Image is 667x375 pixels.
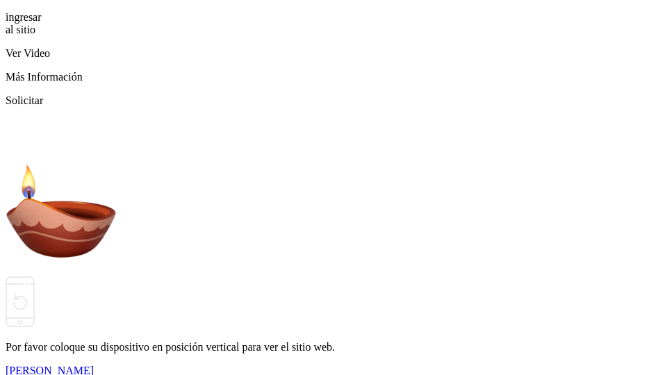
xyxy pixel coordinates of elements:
[6,71,661,83] p: Más Información
[6,341,661,353] p: Por favor coloque su dispositivo en posición vertical para ver el sitio web.
[6,11,661,36] p: ingresar al sitio
[6,118,47,160] img: Prev / Next
[6,94,661,107] p: Solicitar
[6,276,35,327] img: Portrait
[6,162,117,274] img: Candela
[6,47,661,60] p: Ver Video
